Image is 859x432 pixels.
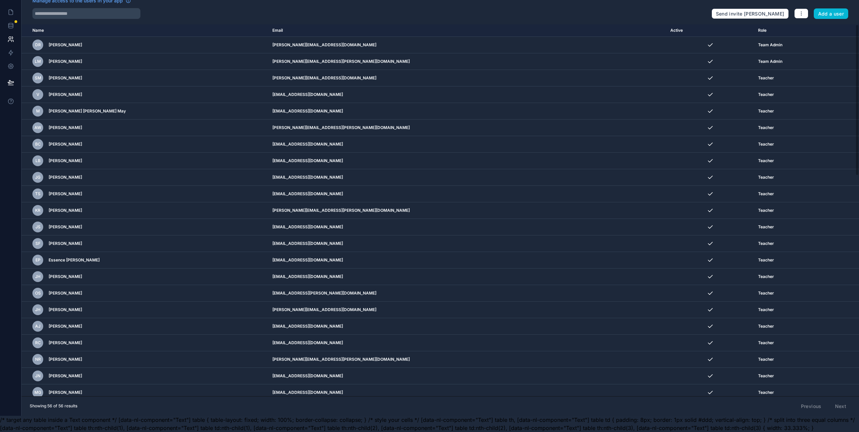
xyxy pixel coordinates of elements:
span: Teacher [758,175,774,180]
th: Name [22,24,268,37]
span: [PERSON_NAME] [49,357,82,362]
span: JH [35,307,41,312]
span: Teacher [758,307,774,312]
th: Role [754,24,826,37]
span: AW [34,125,41,130]
span: [PERSON_NAME] [49,373,82,379]
td: [PERSON_NAME][EMAIL_ADDRESS][DOMAIN_NAME] [268,37,666,53]
span: V [36,92,39,97]
td: [PERSON_NAME][EMAIL_ADDRESS][DOMAIN_NAME] [268,70,666,86]
td: [EMAIL_ADDRESS][DOMAIN_NAME] [268,318,666,335]
span: [PERSON_NAME] [49,125,82,130]
td: [PERSON_NAME][EMAIL_ADDRESS][DOMAIN_NAME] [268,302,666,318]
span: [PERSON_NAME] [49,158,82,163]
td: [EMAIL_ADDRESS][DOMAIN_NAME] [268,136,666,153]
span: Teacher [758,390,774,395]
span: EP [35,257,41,263]
span: Team Admin [758,42,782,48]
span: RC [35,340,41,346]
span: [PERSON_NAME] [49,175,82,180]
span: SF [35,241,41,246]
td: [PERSON_NAME][EMAIL_ADDRESS][PERSON_NAME][DOMAIN_NAME] [268,120,666,136]
span: Teacher [758,191,774,197]
span: Teacher [758,340,774,346]
span: JN [35,373,41,379]
span: [PERSON_NAME] [49,224,82,230]
span: Teacher [758,357,774,362]
span: [PERSON_NAME] [49,92,82,97]
td: [EMAIL_ADDRESS][DOMAIN_NAME] [268,384,666,401]
span: BC [35,142,41,147]
span: JG [35,175,41,180]
button: Send invite [PERSON_NAME] [712,8,789,19]
span: JH [35,274,41,279]
th: Email [268,24,666,37]
span: NR [35,357,41,362]
span: Teacher [758,224,774,230]
td: [EMAIL_ADDRESS][DOMAIN_NAME] [268,335,666,351]
span: LB [35,158,41,163]
span: [PERSON_NAME] [49,340,82,346]
span: Teacher [758,75,774,81]
span: [PERSON_NAME] [49,42,82,48]
span: [PERSON_NAME] [49,75,82,81]
span: Teacher [758,208,774,213]
td: [EMAIL_ADDRESS][DOMAIN_NAME] [268,269,666,285]
span: JS [35,224,41,230]
td: [EMAIL_ADDRESS][DOMAIN_NAME] [268,368,666,384]
span: M [36,108,40,114]
th: Active [666,24,754,37]
span: Teacher [758,92,774,97]
td: [EMAIL_ADDRESS][DOMAIN_NAME] [268,103,666,120]
span: KR [35,208,41,213]
span: [PERSON_NAME] [PERSON_NAME] May [49,108,126,114]
span: SM [35,75,41,81]
span: DR [35,42,41,48]
span: OS [35,290,41,296]
span: Showing 56 of 56 results [30,403,77,409]
td: [EMAIL_ADDRESS][DOMAIN_NAME] [268,252,666,269]
td: [EMAIL_ADDRESS][DOMAIN_NAME] [268,219,666,235]
span: [PERSON_NAME] [49,390,82,395]
td: [PERSON_NAME][EMAIL_ADDRESS][PERSON_NAME][DOMAIN_NAME] [268,202,666,219]
div: scrollable content [22,24,859,396]
span: Teacher [758,290,774,296]
span: Teacher [758,125,774,130]
td: [PERSON_NAME][EMAIL_ADDRESS][PERSON_NAME][DOMAIN_NAME] [268,351,666,368]
span: TS [35,191,41,197]
span: [PERSON_NAME] [49,324,82,329]
span: Teacher [758,274,774,279]
span: Teacher [758,158,774,163]
td: [PERSON_NAME][EMAIL_ADDRESS][PERSON_NAME][DOMAIN_NAME] [268,53,666,70]
span: [PERSON_NAME] [49,274,82,279]
span: [PERSON_NAME] [49,241,82,246]
span: Team Admin [758,59,782,64]
td: [EMAIL_ADDRESS][DOMAIN_NAME] [268,169,666,186]
span: Teacher [758,108,774,114]
td: [EMAIL_ADDRESS][PERSON_NAME][DOMAIN_NAME] [268,285,666,302]
span: Teacher [758,241,774,246]
span: [PERSON_NAME] [49,307,82,312]
span: MG [34,390,41,395]
td: [EMAIL_ADDRESS][DOMAIN_NAME] [268,153,666,169]
td: [EMAIL_ADDRESS][DOMAIN_NAME] [268,86,666,103]
span: [PERSON_NAME] [49,208,82,213]
span: LM [35,59,41,64]
span: Essence [PERSON_NAME] [49,257,100,263]
span: Teacher [758,373,774,379]
span: AJ [35,324,41,329]
span: Teacher [758,324,774,329]
td: [EMAIL_ADDRESS][DOMAIN_NAME] [268,186,666,202]
button: Add a user [814,8,849,19]
span: [PERSON_NAME] [49,59,82,64]
span: Teacher [758,142,774,147]
span: [PERSON_NAME] [49,191,82,197]
span: [PERSON_NAME] [49,142,82,147]
td: [EMAIL_ADDRESS][DOMAIN_NAME] [268,235,666,252]
span: Teacher [758,257,774,263]
span: [PERSON_NAME] [49,290,82,296]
